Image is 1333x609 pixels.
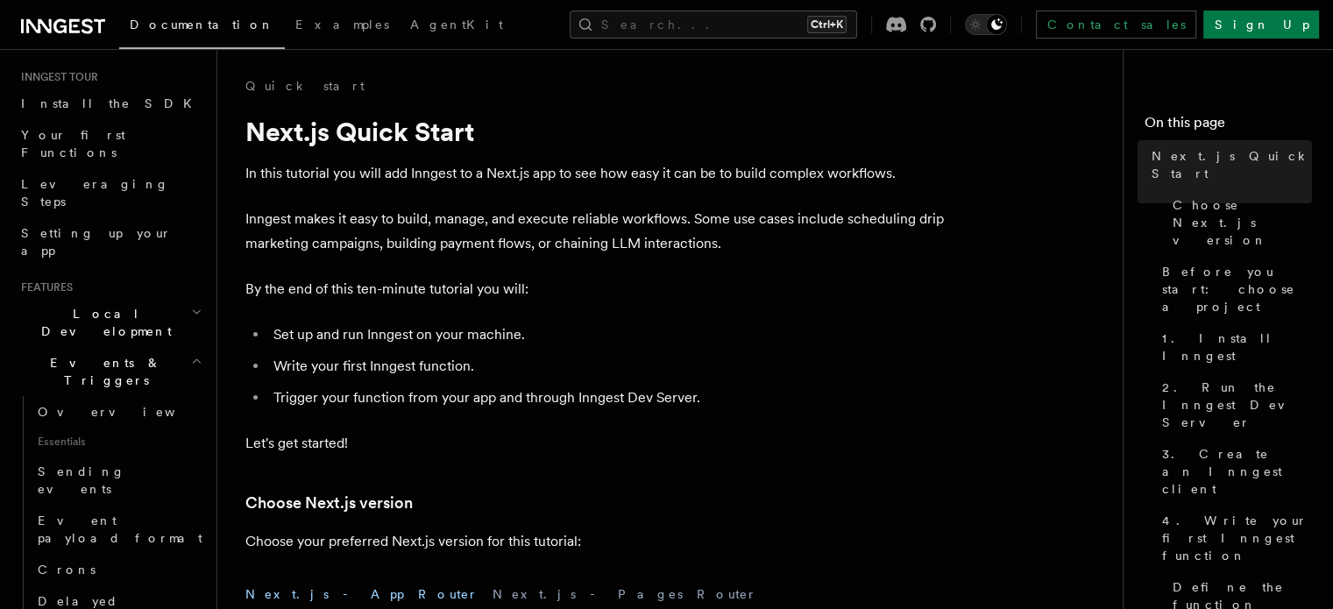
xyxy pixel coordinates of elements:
a: 3. Create an Inngest client [1155,438,1312,505]
span: 2. Run the Inngest Dev Server [1162,379,1312,431]
span: Overview [38,405,218,419]
span: Event payload format [38,513,202,545]
span: Documentation [130,18,274,32]
a: Next.js Quick Start [1145,140,1312,189]
span: Your first Functions [21,128,125,159]
span: 1. Install Inngest [1162,329,1312,365]
span: Leveraging Steps [21,177,169,209]
h4: On this page [1145,112,1312,140]
a: Crons [31,554,206,585]
span: Essentials [31,428,206,456]
button: Search...Ctrl+K [570,11,857,39]
p: Choose your preferred Next.js version for this tutorial: [245,529,947,554]
span: Sending events [38,464,125,496]
p: Inngest makes it easy to build, manage, and execute reliable workflows. Some use cases include sc... [245,207,947,256]
span: Inngest tour [14,70,98,84]
a: 4. Write your first Inngest function [1155,505,1312,571]
kbd: Ctrl+K [807,16,847,33]
li: Set up and run Inngest on your machine. [268,322,947,347]
button: Local Development [14,298,206,347]
a: Leveraging Steps [14,168,206,217]
a: Sign Up [1203,11,1319,39]
span: Features [14,280,73,294]
a: Overview [31,396,206,428]
span: 4. Write your first Inngest function [1162,512,1312,564]
a: 2. Run the Inngest Dev Server [1155,372,1312,438]
span: Setting up your app [21,226,172,258]
a: Quick start [245,77,365,95]
a: Choose Next.js version [245,491,413,515]
span: 3. Create an Inngest client [1162,445,1312,498]
a: Your first Functions [14,119,206,168]
button: Events & Triggers [14,347,206,396]
button: Toggle dark mode [965,14,1007,35]
a: Sending events [31,456,206,505]
a: Contact sales [1036,11,1196,39]
span: Next.js Quick Start [1152,147,1312,182]
p: Let's get started! [245,431,947,456]
li: Write your first Inngest function. [268,354,947,379]
a: 1. Install Inngest [1155,322,1312,372]
li: Trigger your function from your app and through Inngest Dev Server. [268,386,947,410]
a: Before you start: choose a project [1155,256,1312,322]
a: Setting up your app [14,217,206,266]
p: By the end of this ten-minute tutorial you will: [245,277,947,301]
span: Examples [295,18,389,32]
a: Examples [285,5,400,47]
a: AgentKit [400,5,514,47]
a: Choose Next.js version [1166,189,1312,256]
a: Install the SDK [14,88,206,119]
h1: Next.js Quick Start [245,116,947,147]
span: Before you start: choose a project [1162,263,1312,315]
a: Documentation [119,5,285,49]
span: Install the SDK [21,96,202,110]
span: Local Development [14,305,191,340]
p: In this tutorial you will add Inngest to a Next.js app to see how easy it can be to build complex... [245,161,947,186]
span: Choose Next.js version [1173,196,1312,249]
a: Event payload format [31,505,206,554]
span: Crons [38,563,96,577]
span: AgentKit [410,18,503,32]
span: Events & Triggers [14,354,191,389]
